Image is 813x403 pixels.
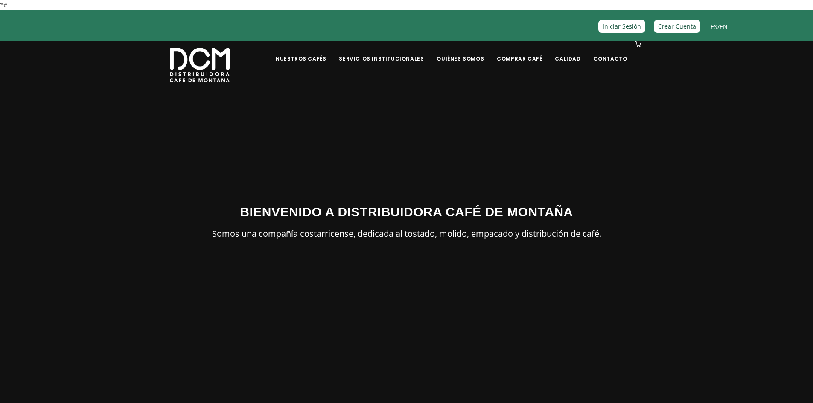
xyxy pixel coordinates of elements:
a: Iniciar Sesión [598,20,645,32]
p: Somos una compañía costarricense, dedicada al tostado, molido, empacado y distribución de café. [170,226,644,241]
a: Contacto [589,42,632,62]
a: Nuestros Cafés [271,42,331,62]
span: / [711,22,728,32]
h3: BIENVENIDO A DISTRIBUIDORA CAFÉ DE MONTAÑA [170,202,644,221]
a: Calidad [550,42,586,62]
a: Comprar Café [492,42,547,62]
a: ES [711,23,717,31]
a: EN [720,23,728,31]
a: Quiénes Somos [431,42,489,62]
a: Crear Cuenta [654,20,700,32]
a: Servicios Institucionales [334,42,429,62]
